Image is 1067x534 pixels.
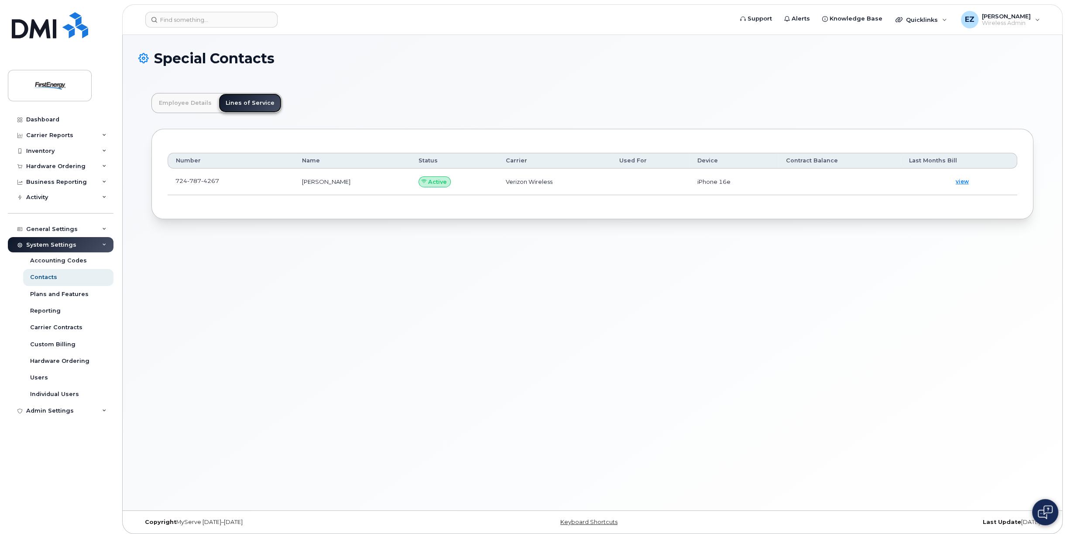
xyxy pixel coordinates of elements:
[611,153,690,169] th: Used For
[690,153,778,169] th: Device
[175,177,219,184] span: 724
[219,177,230,184] a: goToDevice
[294,153,411,169] th: Name
[1038,505,1053,519] img: Open chat
[187,177,201,184] span: 787
[411,153,498,169] th: Status
[909,172,1009,191] a: view
[983,519,1021,525] strong: Last Update
[145,519,176,525] strong: Copyright
[138,51,1046,66] h1: Special Contacts
[201,177,219,184] span: 4267
[956,178,969,186] span: view
[294,169,411,195] td: [PERSON_NAME]
[560,519,618,525] a: Keyboard Shortcuts
[138,519,441,526] div: MyServe [DATE]–[DATE]
[778,153,901,169] th: Contract Balance
[498,153,611,169] th: Carrier
[901,153,1017,169] th: Last Months Bill
[498,169,611,195] td: Verizon Wireless
[219,93,281,113] a: Lines of Service
[744,519,1046,526] div: [DATE]
[690,169,778,195] td: iPhone 16e
[168,153,294,169] th: Number
[152,93,219,113] a: Employee Details
[428,178,447,186] span: Active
